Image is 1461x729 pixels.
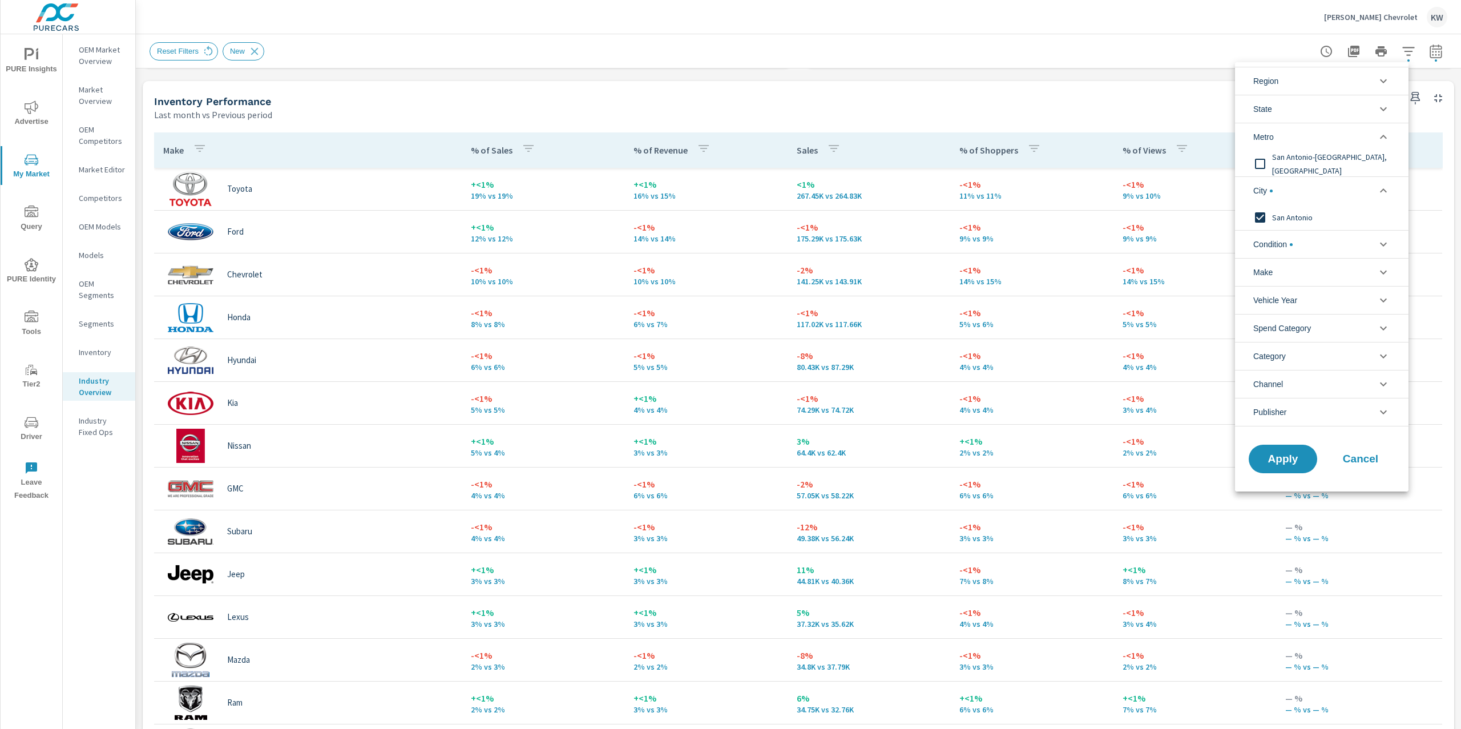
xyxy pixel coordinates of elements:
[1235,62,1408,431] ul: filter options
[1253,343,1286,370] span: Category
[1253,315,1311,342] span: Spend Category
[1272,150,1397,178] span: San Antonio-[GEOGRAPHIC_DATA], [GEOGRAPHIC_DATA]
[1253,95,1272,123] span: State
[1253,370,1283,398] span: Channel
[1253,177,1273,204] span: City
[1338,454,1383,464] span: Cancel
[1249,445,1317,473] button: Apply
[1253,123,1274,151] span: Metro
[1253,287,1297,314] span: Vehicle Year
[1253,259,1273,286] span: Make
[1253,231,1293,258] span: Condition
[1253,67,1278,95] span: Region
[1260,454,1306,464] span: Apply
[1272,211,1397,224] span: San Antonio
[1235,204,1406,230] div: San Antonio
[1235,151,1406,176] div: San Antonio-[GEOGRAPHIC_DATA], [GEOGRAPHIC_DATA]
[1253,398,1286,426] span: Publisher
[1326,445,1395,473] button: Cancel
